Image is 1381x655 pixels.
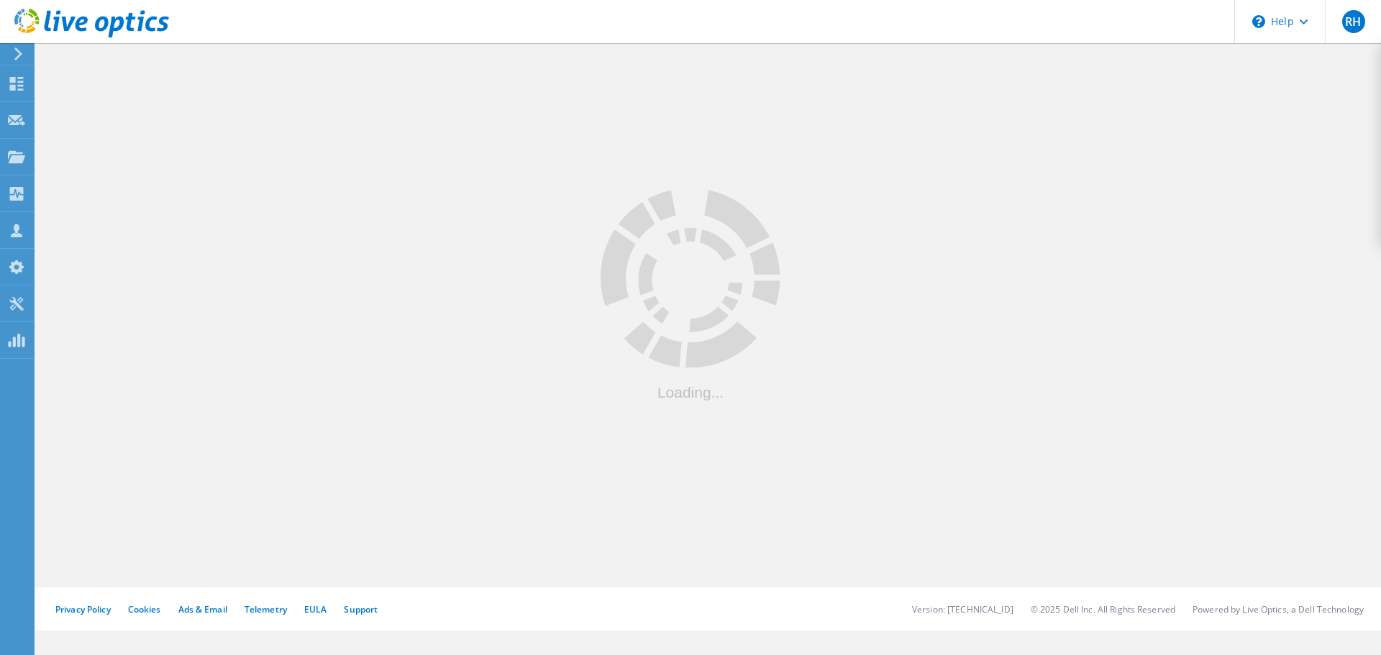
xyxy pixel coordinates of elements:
a: Live Optics Dashboard [14,30,169,40]
a: Ads & Email [178,603,227,615]
a: EULA [304,603,327,615]
div: Loading... [601,384,780,399]
a: Cookies [128,603,161,615]
a: Support [344,603,378,615]
span: RH [1345,16,1361,27]
li: Version: [TECHNICAL_ID] [912,603,1013,615]
li: Powered by Live Optics, a Dell Technology [1193,603,1364,615]
svg: \n [1252,15,1265,28]
li: © 2025 Dell Inc. All Rights Reserved [1031,603,1175,615]
a: Privacy Policy [55,603,111,615]
a: Telemetry [245,603,287,615]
